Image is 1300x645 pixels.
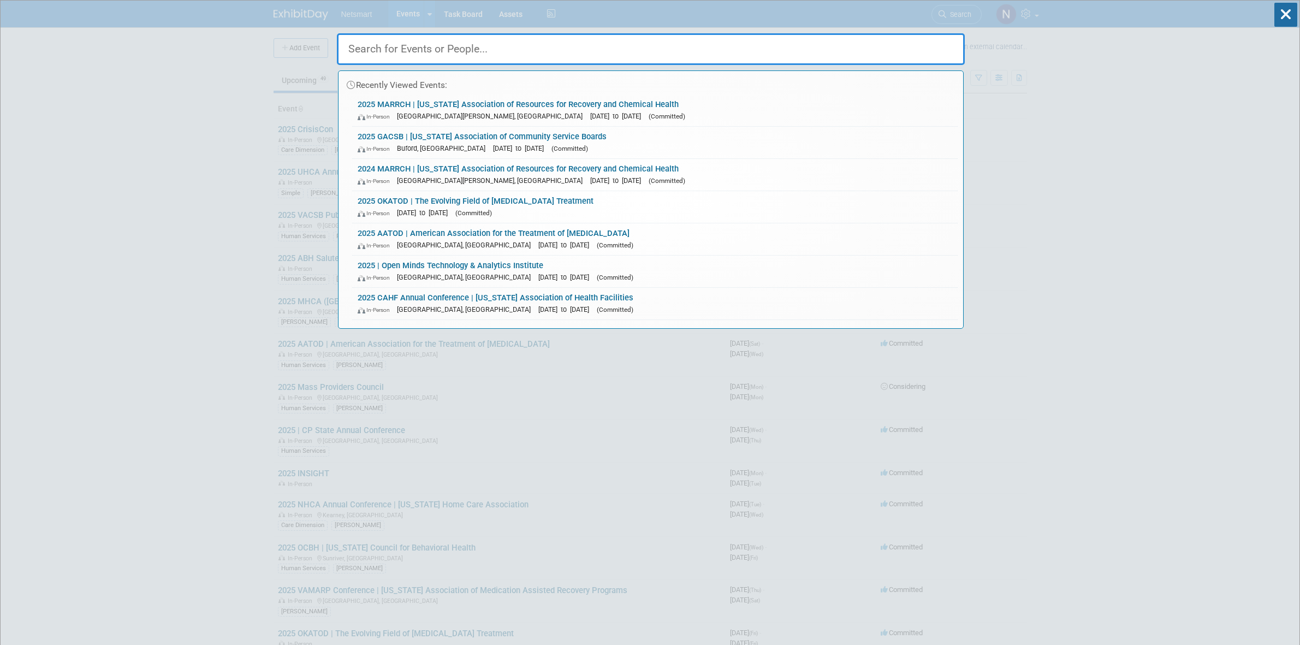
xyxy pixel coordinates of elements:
[352,127,958,158] a: 2025 GACSB | [US_STATE] Association of Community Service Boards In-Person Buford, [GEOGRAPHIC_DAT...
[397,273,536,281] span: [GEOGRAPHIC_DATA], [GEOGRAPHIC_DATA]
[597,274,633,281] span: (Committed)
[358,242,395,249] span: In-Person
[358,274,395,281] span: In-Person
[493,144,549,152] span: [DATE] to [DATE]
[352,159,958,191] a: 2024 MARRCH | [US_STATE] Association of Resources for Recovery and Chemical Health In-Person [GEO...
[538,241,595,249] span: [DATE] to [DATE]
[455,209,492,217] span: (Committed)
[358,113,395,120] span: In-Person
[358,306,395,313] span: In-Person
[397,209,453,217] span: [DATE] to [DATE]
[397,241,536,249] span: [GEOGRAPHIC_DATA], [GEOGRAPHIC_DATA]
[597,306,633,313] span: (Committed)
[597,241,633,249] span: (Committed)
[358,145,395,152] span: In-Person
[649,177,685,185] span: (Committed)
[590,176,646,185] span: [DATE] to [DATE]
[397,112,588,120] span: [GEOGRAPHIC_DATA][PERSON_NAME], [GEOGRAPHIC_DATA]
[397,305,536,313] span: [GEOGRAPHIC_DATA], [GEOGRAPHIC_DATA]
[352,94,958,126] a: 2025 MARRCH | [US_STATE] Association of Resources for Recovery and Chemical Health In-Person [GEO...
[397,144,491,152] span: Buford, [GEOGRAPHIC_DATA]
[538,273,595,281] span: [DATE] to [DATE]
[590,112,646,120] span: [DATE] to [DATE]
[649,113,685,120] span: (Committed)
[358,210,395,217] span: In-Person
[352,288,958,319] a: 2025 CAHF Annual Conference | [US_STATE] Association of Health Facilities In-Person [GEOGRAPHIC_D...
[344,71,958,94] div: Recently Viewed Events:
[352,223,958,255] a: 2025 AATOD | American Association for the Treatment of [MEDICAL_DATA] In-Person [GEOGRAPHIC_DATA]...
[352,256,958,287] a: 2025 | Open Minds Technology & Analytics Institute In-Person [GEOGRAPHIC_DATA], [GEOGRAPHIC_DATA]...
[538,305,595,313] span: [DATE] to [DATE]
[352,191,958,223] a: 2025 OKATOD | The Evolving Field of [MEDICAL_DATA] Treatment In-Person [DATE] to [DATE] (Committed)
[397,176,588,185] span: [GEOGRAPHIC_DATA][PERSON_NAME], [GEOGRAPHIC_DATA]
[551,145,588,152] span: (Committed)
[358,177,395,185] span: In-Person
[337,33,965,65] input: Search for Events or People...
